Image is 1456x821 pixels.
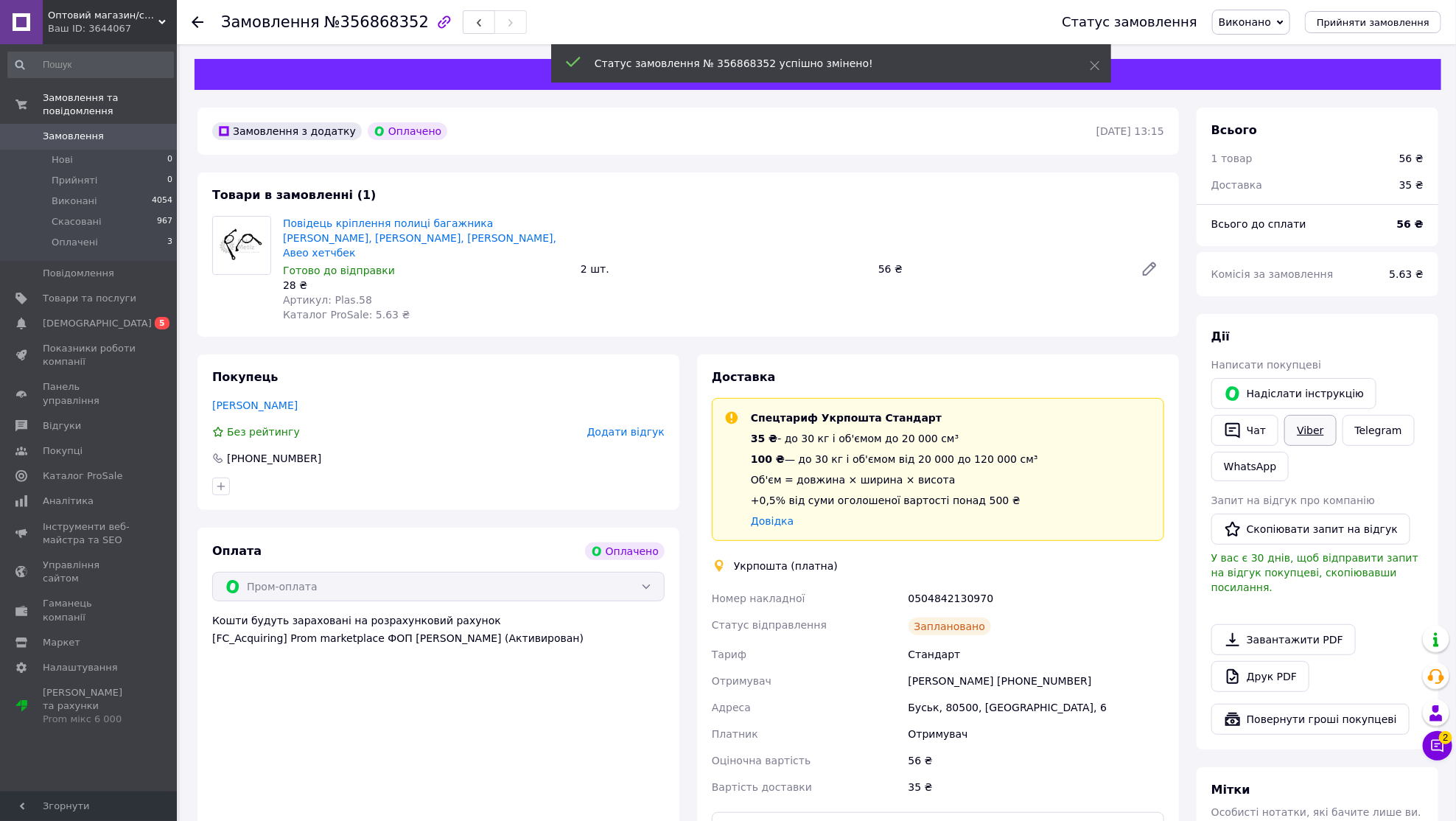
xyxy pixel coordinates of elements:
span: Без рейтингу [227,426,300,438]
span: Всього до сплати [1211,218,1306,230]
span: Готово до відправки [283,265,395,276]
time: [DATE] 13:15 [1096,125,1164,137]
button: Надіслати інструкцію [1211,378,1376,409]
span: Прийняти замовлення [1317,17,1429,28]
span: Управління сайтом [43,559,136,585]
div: [PERSON_NAME] [PHONE_NUMBER] [906,668,1167,694]
div: Оплачено [368,122,447,140]
div: Кошти будуть зараховані на розрахунковий рахунок [212,613,665,646]
span: [DEMOGRAPHIC_DATA] [43,317,152,330]
span: Статус відправлення [712,619,827,631]
span: [PERSON_NAME] та рахунки [43,686,136,727]
button: Прийняти замовлення [1305,11,1441,33]
span: Додати відгук [587,426,665,438]
div: 56 ₴ [1399,151,1424,166]
span: Оптовий магазин/склад автозапчастин "Auto Metiz Store" [48,9,158,22]
span: Отримувач [712,675,771,687]
span: 4054 [152,195,172,208]
span: Панель управління [43,380,136,407]
a: WhatsApp [1211,452,1289,481]
a: Друк PDF [1211,661,1309,692]
span: Показники роботи компанії [43,342,136,368]
span: Інструменти веб-майстра та SEO [43,520,136,547]
span: №356868352 [324,13,429,31]
div: Заплановано [909,618,992,635]
div: Замовлення з додатку [212,122,362,140]
div: Отримувач [906,721,1167,747]
span: 5 [155,317,169,329]
span: Налаштування [43,661,118,674]
span: Скасовані [52,215,102,228]
span: Каталог ProSale: 5.63 ₴ [283,309,410,321]
div: Повернутися назад [192,15,203,29]
input: Пошук [7,52,174,78]
div: Ваш ID: 3644067 [48,22,177,35]
span: Мітки [1211,783,1250,797]
span: Відгуки [43,419,81,433]
span: 2 [1439,731,1452,744]
div: Об'єм = довжина × ширина × висота [751,472,1038,487]
span: 1 товар [1211,153,1253,164]
span: Маркет [43,636,80,649]
span: 0 [167,174,172,187]
span: Всього [1211,123,1257,137]
span: Оціночна вартість [712,755,811,766]
div: Prom мікс 6 000 [43,713,136,726]
span: 0 [167,153,172,167]
div: 56 ₴ [906,747,1167,774]
div: Буськ, 80500, [GEOGRAPHIC_DATA], 6 [906,694,1167,721]
span: Дії [1211,329,1230,343]
a: Завантажити PDF [1211,624,1356,655]
img: Повідець кріплення полиці багажника Таврія Люкс, Славута, Ланос хетчбек, Авео хетчбек [213,217,270,274]
span: Комісія за замовлення [1211,268,1334,280]
span: У вас є 30 днів, щоб відправити запит на відгук покупцеві, скопіювавши посилання. [1211,552,1418,593]
span: Замовлення та повідомлення [43,91,177,118]
span: Тариф [712,649,746,660]
div: Статус замовлення № 356868352 успішно змінено! [595,56,1053,71]
b: 56 ₴ [1397,218,1424,230]
span: 5.63 ₴ [1390,268,1424,280]
div: [PHONE_NUMBER] [225,451,323,466]
span: Спецтариф Укрпошта Стандарт [751,412,942,424]
span: Каталог ProSale [43,469,122,483]
button: Повернути гроші покупцеві [1211,704,1410,735]
a: [PERSON_NAME] [212,399,298,411]
span: Прийняті [52,174,97,187]
span: Оплачені [52,236,98,249]
div: - до 30 кг і об'ємом до 20 000 см³ [751,431,1038,446]
div: — до 30 кг і об'ємом від 20 000 до 120 000 см³ [751,452,1038,467]
span: Адреса [712,702,751,713]
div: 0504842130970 [906,585,1167,612]
span: Виконано [1219,16,1271,28]
span: Покупці [43,444,83,458]
button: Чат [1211,415,1278,446]
span: Гаманець компанії [43,597,136,623]
span: 967 [157,215,172,228]
span: Покупець [212,370,279,384]
div: 2 шт. [575,259,872,279]
span: Доставка [1211,179,1262,191]
span: Товари в замовленні (1) [212,188,377,202]
button: Скопіювати запит на відгук [1211,514,1410,545]
a: Довідка [751,515,794,527]
span: Повідомлення [43,267,114,280]
span: Замовлення [221,13,320,31]
span: Доставка [712,370,776,384]
a: Редагувати [1135,254,1164,284]
div: 35 ₴ [906,774,1167,800]
span: 100 ₴ [751,453,785,465]
div: Оплачено [585,542,665,560]
a: Viber [1284,415,1336,446]
span: Виконані [52,195,97,208]
a: Повідець кріплення полиці багажника [PERSON_NAME], [PERSON_NAME], [PERSON_NAME], Авео хетчбек [283,217,556,259]
span: Нові [52,153,73,167]
span: Вартість доставки [712,781,812,793]
div: Статус замовлення [1062,15,1197,29]
span: 3 [167,236,172,249]
span: Оплата [212,544,262,558]
a: Telegram [1343,415,1415,446]
button: Чат з покупцем2 [1423,731,1452,761]
div: +0,5% від суми оголошеної вартості понад 500 ₴ [751,493,1038,508]
div: Стандарт [906,641,1167,668]
span: Замовлення [43,130,104,143]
